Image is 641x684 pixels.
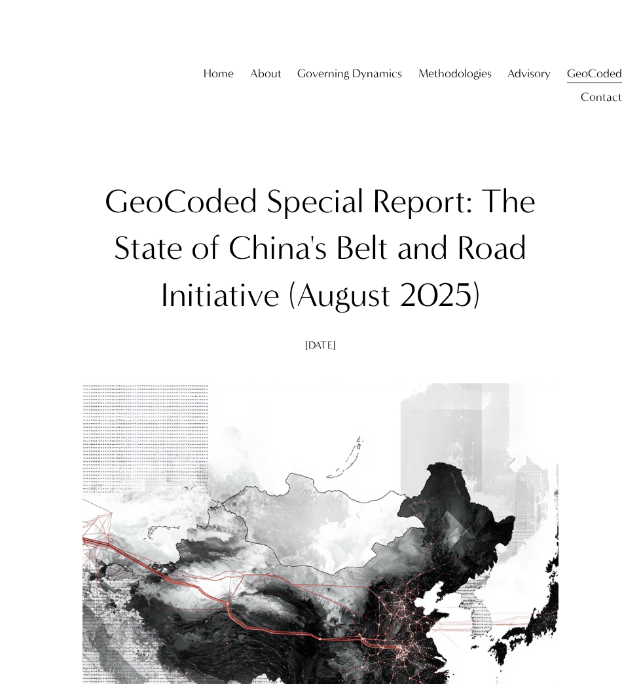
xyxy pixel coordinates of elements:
[297,63,402,85] span: Governing Dynamics
[418,62,492,86] a: folder dropdown
[507,63,551,85] span: Advisory
[567,63,622,85] span: GeoCoded
[581,86,622,110] a: folder dropdown
[397,225,449,272] div: and
[160,272,280,319] div: Initiative
[418,63,492,85] span: Methodologies
[581,86,622,108] span: Contact
[507,62,551,86] a: folder dropdown
[229,225,327,272] div: China's
[336,225,388,272] div: Belt
[114,225,183,272] div: State
[250,63,282,85] span: About
[19,26,139,146] img: Christopher Sanchez &amp; Co.
[373,178,473,225] div: Report:
[191,225,220,272] div: of
[288,272,391,319] div: (August
[305,339,336,351] span: [DATE]
[204,62,234,86] a: Home
[567,62,622,86] a: folder dropdown
[105,178,258,225] div: GeoCoded
[250,62,282,86] a: folder dropdown
[399,272,481,319] div: 2025)
[457,225,527,272] div: Road
[297,62,402,86] a: folder dropdown
[481,178,536,225] div: The
[266,178,364,225] div: Special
